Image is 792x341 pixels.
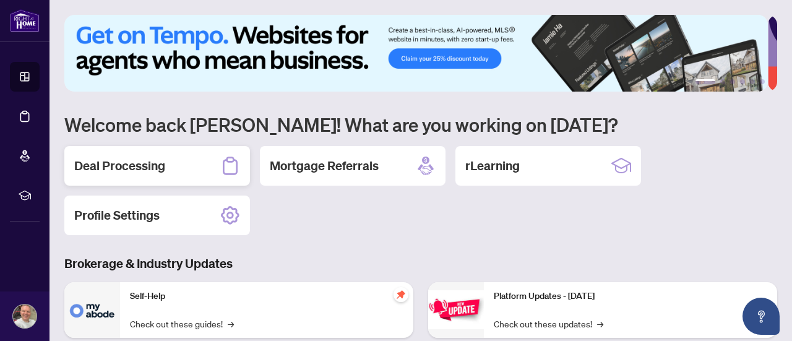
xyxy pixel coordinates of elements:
button: 2 [720,79,725,84]
img: Slide 0 [64,15,768,92]
h2: Profile Settings [74,207,160,224]
img: Profile Icon [13,304,37,328]
button: 5 [750,79,755,84]
h2: rLearning [465,157,520,175]
img: logo [10,9,40,32]
span: → [597,317,603,330]
span: → [228,317,234,330]
a: Check out these guides!→ [130,317,234,330]
h1: Welcome back [PERSON_NAME]! What are you working on [DATE]? [64,113,777,136]
button: Open asap [742,298,780,335]
h3: Brokerage & Industry Updates [64,255,777,272]
button: 6 [760,79,765,84]
a: Check out these updates!→ [494,317,603,330]
h2: Deal Processing [74,157,165,175]
button: 4 [740,79,745,84]
img: Self-Help [64,282,120,338]
p: Platform Updates - [DATE] [494,290,767,303]
span: pushpin [394,287,408,302]
button: 3 [730,79,735,84]
p: Self-Help [130,290,403,303]
button: 1 [695,79,715,84]
h2: Mortgage Referrals [270,157,379,175]
img: Platform Updates - June 23, 2025 [428,290,484,329]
